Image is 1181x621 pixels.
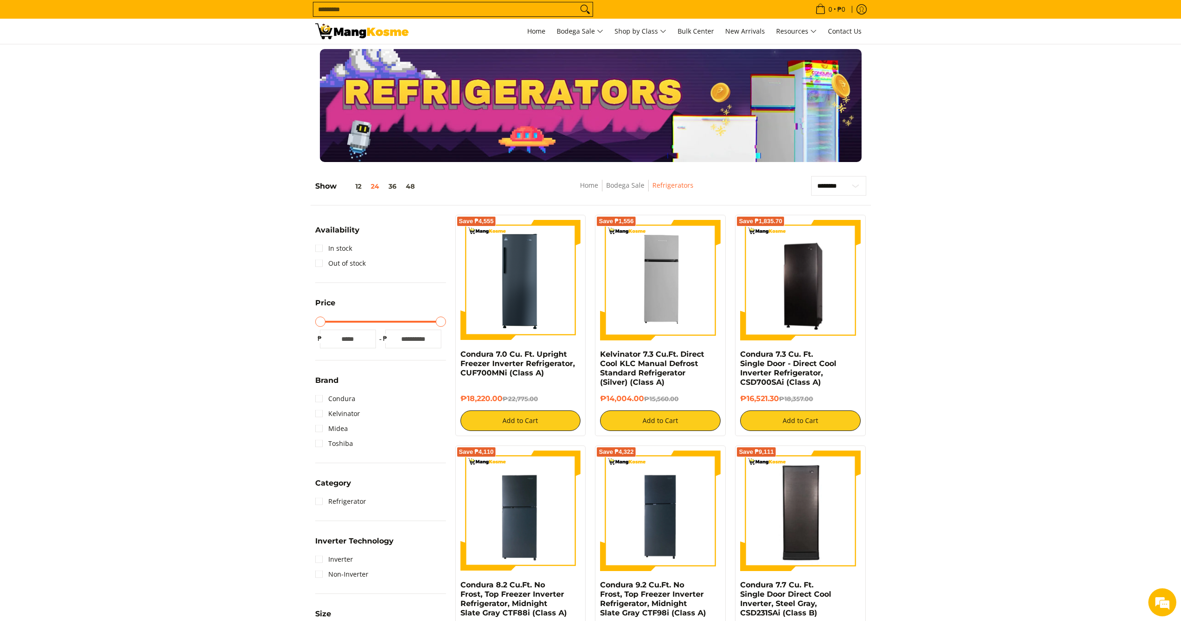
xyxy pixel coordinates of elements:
span: Contact Us [828,27,862,35]
a: Condura 7.7 Cu. Ft. Single Door Direct Cool Inverter, Steel Gray, CSD231SAi (Class B) [740,580,831,617]
a: Home [580,181,598,190]
a: Inverter [315,552,353,567]
a: Refrigerator [315,494,366,509]
a: Condura 7.0 Cu. Ft. Upright Freezer Inverter Refrigerator, CUF700MNi (Class A) [460,350,575,377]
span: ₱ [381,334,390,343]
a: Bodega Sale [552,19,608,44]
span: • [813,4,848,14]
span: ₱0 [836,6,847,13]
a: Home [523,19,550,44]
span: Inverter Technology [315,537,394,545]
a: Toshiba [315,436,353,451]
span: New Arrivals [725,27,765,35]
span: Resources [776,26,817,37]
span: Save ₱4,110 [459,449,494,455]
span: Save ₱9,111 [739,449,774,455]
a: Resources [771,19,821,44]
button: Add to Cart [460,410,581,431]
h6: ₱14,004.00 [600,394,721,403]
del: ₱18,357.00 [779,395,813,402]
img: Kelvinator 7.3 Cu.Ft. Direct Cool KLC Manual Defrost Standard Refrigerator (Silver) (Class A) [600,220,721,340]
summary: Open [315,480,351,494]
del: ₱22,775.00 [502,395,538,402]
a: Kelvinator [315,406,360,421]
h5: Show [315,182,419,191]
a: Out of stock [315,256,366,271]
span: Save ₱4,555 [459,219,494,224]
img: Bodega Sale Refrigerator l Mang Kosme: Home Appliances Warehouse Sale [315,23,409,39]
summary: Open [315,537,394,552]
button: Add to Cart [740,410,861,431]
span: Category [315,480,351,487]
span: Size [315,610,331,618]
span: Save ₱1,556 [599,219,634,224]
a: Refrigerators [652,181,693,190]
a: Kelvinator 7.3 Cu.Ft. Direct Cool KLC Manual Defrost Standard Refrigerator (Silver) (Class A) [600,350,704,387]
del: ₱15,560.00 [644,395,679,402]
span: Home [527,27,545,35]
a: Non-Inverter [315,567,368,582]
nav: Breadcrumbs [512,180,762,201]
img: Condura 7.7 Cu. Ft. Single Door Direct Cool Inverter, Steel Gray, CSD231SAi (Class B) [740,452,861,570]
a: Condura 7.3 Cu. Ft. Single Door - Direct Cool Inverter Refrigerator, CSD700SAi (Class A) [740,350,836,387]
a: Midea [315,421,348,436]
span: ₱ [315,334,325,343]
span: 0 [827,6,834,13]
button: 12 [337,183,366,190]
a: Condura 8.2 Cu.Ft. No Frost, Top Freezer Inverter Refrigerator, Midnight Slate Gray CTF88i (Class A) [460,580,567,617]
span: Availability [315,226,360,234]
a: Bulk Center [673,19,719,44]
nav: Main Menu [418,19,866,44]
button: 36 [384,183,401,190]
img: Condura 7.0 Cu. Ft. Upright Freezer Inverter Refrigerator, CUF700MNi (Class A) [460,220,581,340]
a: In stock [315,241,352,256]
a: Condura [315,391,355,406]
summary: Open [315,226,360,241]
span: Bulk Center [678,27,714,35]
span: Price [315,299,335,307]
span: Save ₱4,322 [599,449,634,455]
a: New Arrivals [721,19,770,44]
button: Search [578,2,593,16]
button: 48 [401,183,419,190]
span: Save ₱1,835.70 [739,219,782,224]
h6: ₱16,521.30 [740,394,861,403]
a: Shop by Class [610,19,671,44]
img: Condura 8.2 Cu.Ft. No Frost, Top Freezer Inverter Refrigerator, Midnight Slate Gray CTF88i (Class A) [460,451,581,571]
a: Condura 9.2 Cu.Ft. No Frost, Top Freezer Inverter Refrigerator, Midnight Slate Gray CTF98i (Class A) [600,580,706,617]
button: Add to Cart [600,410,721,431]
img: Condura 9.2 Cu.Ft. No Frost, Top Freezer Inverter Refrigerator, Midnight Slate Gray CTF98i (Class A) [600,451,721,571]
img: Condura 7.3 Cu. Ft. Single Door - Direct Cool Inverter Refrigerator, CSD700SAi (Class A) [740,221,861,339]
a: Contact Us [823,19,866,44]
h6: ₱18,220.00 [460,394,581,403]
button: 24 [366,183,384,190]
summary: Open [315,377,339,391]
a: Bodega Sale [606,181,644,190]
span: Shop by Class [615,26,666,37]
summary: Open [315,299,335,314]
span: Brand [315,377,339,384]
span: Bodega Sale [557,26,603,37]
